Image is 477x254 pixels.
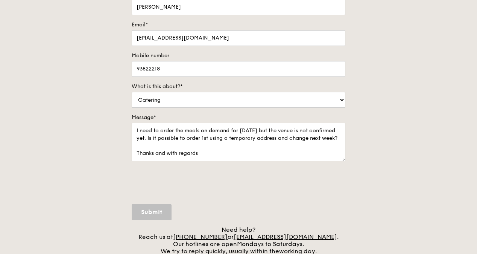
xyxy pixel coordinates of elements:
[132,169,246,198] iframe: reCAPTCHA
[234,233,337,240] a: [EMAIL_ADDRESS][DOMAIN_NAME]
[132,114,345,121] label: Message*
[132,21,345,29] label: Email*
[237,240,304,248] span: Mondays to Saturdays.
[173,233,228,240] a: [PHONE_NUMBER]
[132,83,345,90] label: What is this about?*
[132,52,345,60] label: Mobile number
[132,204,172,220] input: Submit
